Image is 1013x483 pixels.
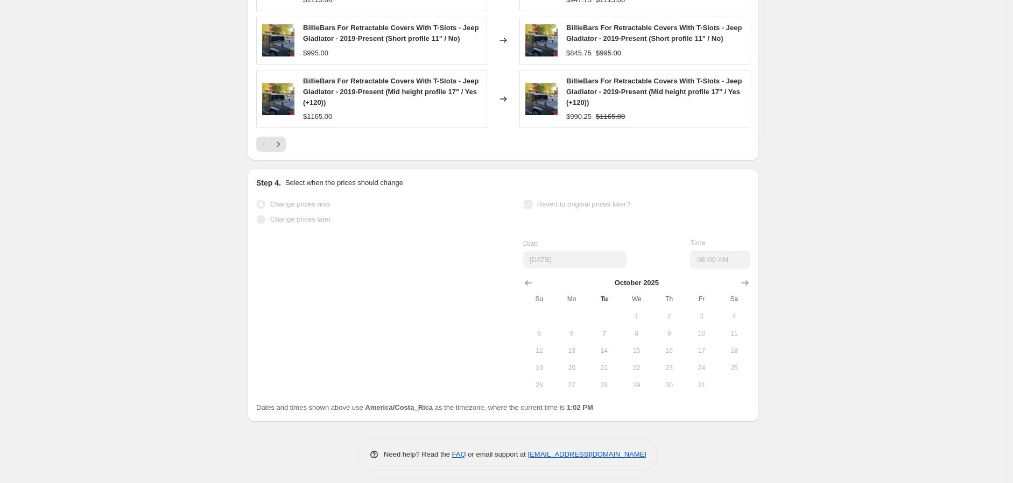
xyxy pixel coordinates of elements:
span: 9 [657,329,681,338]
input: 10/7/2025 [523,251,627,268]
span: BillieBars For Retractable Covers With T-Slots - Jeep Gladiator - 2019-Present (Short profile 11"... [303,24,479,42]
span: Sa [722,295,746,303]
span: 15 [625,346,649,355]
span: Su [527,295,551,303]
button: Wednesday October 22 2025 [621,359,653,377]
img: Gladiator-Retractable-Covers-with-T-slots-Rear-view-left_80x.jpg [262,83,294,115]
span: Fr [690,295,713,303]
div: $845.75 [566,48,592,59]
span: BillieBars For Retractable Covers With T-Slots - Jeep Gladiator - 2019-Present (Short profile 11"... [566,24,742,42]
button: Saturday October 4 2025 [718,308,750,325]
span: Mo [560,295,583,303]
span: 19 [527,364,551,372]
span: 13 [560,346,583,355]
strike: $995.00 [596,48,621,59]
span: 29 [625,381,649,389]
span: Change prices later [270,215,331,223]
span: 6 [560,329,583,338]
span: or email support at [466,450,528,458]
button: Wednesday October 29 2025 [621,377,653,394]
button: Friday October 17 2025 [685,342,717,359]
button: Monday October 20 2025 [555,359,588,377]
img: Gladiator-Retractable-Covers-with-T-slots-Rear-view-left_80x.jpg [525,83,558,115]
nav: Pagination [256,137,286,152]
span: 30 [657,381,681,389]
th: Sunday [523,290,555,308]
button: Thursday October 9 2025 [653,325,685,342]
button: Thursday October 16 2025 [653,342,685,359]
span: Date [523,239,538,247]
span: 2 [657,312,681,321]
span: 14 [592,346,616,355]
th: Wednesday [621,290,653,308]
span: 25 [722,364,746,372]
span: 3 [690,312,713,321]
p: Select when the prices should change [285,177,403,188]
button: Friday October 31 2025 [685,377,717,394]
img: Gladiator-Retractable-Covers-with-T-slots-Rear-view-left_80x.jpg [262,24,294,56]
span: BillieBars For Retractable Covers With T-Slots - Jeep Gladiator - 2019-Present (Mid height profil... [566,77,742,106]
button: Thursday October 23 2025 [653,359,685,377]
b: America/Costa_Rica [365,403,433,411]
span: Tu [592,295,616,303]
button: Sunday October 12 2025 [523,342,555,359]
span: 17 [690,346,713,355]
span: 5 [527,329,551,338]
button: Sunday October 19 2025 [523,359,555,377]
a: FAQ [452,450,466,458]
img: Gladiator-Retractable-Covers-with-T-slots-Rear-view-left_80x.jpg [525,24,558,56]
span: 4 [722,312,746,321]
span: Dates and times shown above use as the timezone, where the current time is [256,403,593,411]
button: Today Tuesday October 7 2025 [588,325,620,342]
span: 7 [592,329,616,338]
button: Friday October 24 2025 [685,359,717,377]
div: $995.00 [303,48,328,59]
button: Thursday October 2 2025 [653,308,685,325]
div: $1165.00 [303,111,332,122]
button: Wednesday October 15 2025 [621,342,653,359]
span: Th [657,295,681,303]
span: 21 [592,364,616,372]
button: Wednesday October 8 2025 [621,325,653,342]
button: Saturday October 11 2025 [718,325,750,342]
th: Friday [685,290,717,308]
button: Tuesday October 28 2025 [588,377,620,394]
button: Next [271,137,286,152]
span: 24 [690,364,713,372]
span: 1 [625,312,649,321]
button: Saturday October 18 2025 [718,342,750,359]
input: 12:00 [690,251,750,269]
button: Sunday October 5 2025 [523,325,555,342]
span: 28 [592,381,616,389]
button: Wednesday October 1 2025 [621,308,653,325]
button: Sunday October 26 2025 [523,377,555,394]
button: Show previous month, September 2025 [521,275,536,290]
span: Need help? Read the [384,450,452,458]
th: Saturday [718,290,750,308]
span: 8 [625,329,649,338]
span: Time [690,239,705,247]
span: 22 [625,364,649,372]
span: Revert to original prices later? [537,200,630,208]
span: We [625,295,649,303]
span: BillieBars For Retractable Covers With T-Slots - Jeep Gladiator - 2019-Present (Mid height profil... [303,77,479,106]
button: Friday October 10 2025 [685,325,717,342]
span: 26 [527,381,551,389]
button: Monday October 13 2025 [555,342,588,359]
span: 23 [657,364,681,372]
span: 27 [560,381,583,389]
strike: $1165.00 [596,111,625,122]
th: Tuesday [588,290,620,308]
th: Thursday [653,290,685,308]
button: Tuesday October 14 2025 [588,342,620,359]
span: 12 [527,346,551,355]
span: 31 [690,381,713,389]
button: Tuesday October 21 2025 [588,359,620,377]
b: 1:02 PM [567,403,593,411]
button: Monday October 27 2025 [555,377,588,394]
button: Saturday October 25 2025 [718,359,750,377]
span: 11 [722,329,746,338]
a: [EMAIL_ADDRESS][DOMAIN_NAME] [528,450,646,458]
button: Thursday October 30 2025 [653,377,685,394]
span: 18 [722,346,746,355]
